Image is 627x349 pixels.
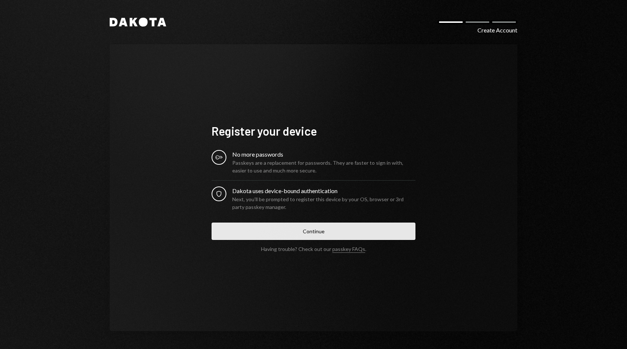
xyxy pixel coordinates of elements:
[232,150,415,159] div: No more passwords
[261,246,366,252] div: Having trouble? Check out our .
[232,195,415,211] div: Next, you’ll be prompted to register this device by your OS, browser or 3rd party passkey manager.
[477,26,517,35] div: Create Account
[232,186,415,195] div: Dakota uses device-bound authentication
[232,159,415,174] div: Passkeys are a replacement for passwords. They are faster to sign in with, easier to use and much...
[332,246,365,253] a: passkey FAQs
[212,123,415,138] h1: Register your device
[212,223,415,240] button: Continue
